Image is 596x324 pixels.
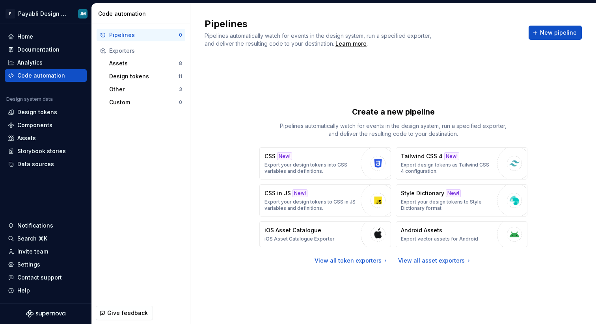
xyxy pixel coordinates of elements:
a: Invite team [5,245,87,258]
button: iOS Asset CatalogueiOS Asset Catalogue Exporter [259,221,391,247]
p: Export vector assets for Android [401,236,478,242]
p: CSS in JS [264,189,291,197]
div: Custom [109,98,179,106]
div: Analytics [17,59,43,67]
div: 3 [179,86,182,93]
p: Style Dictionary [401,189,444,197]
div: Design tokens [109,72,178,80]
div: New! [277,152,292,160]
div: Pipelines [109,31,179,39]
a: Settings [5,258,87,271]
p: Export your design tokens into CSS variables and definitions. [264,162,357,174]
button: Contact support [5,271,87,284]
div: New! [292,189,307,197]
button: Assets8 [106,57,185,70]
div: Design system data [6,96,53,102]
div: JM [80,11,86,17]
a: Assets [5,132,87,144]
div: Other [109,85,179,93]
div: Data sources [17,160,54,168]
button: Tailwind CSS 4New!Export design tokens as Tailwind CSS 4 configuration. [396,147,527,180]
div: Code automation [98,10,187,18]
div: Settings [17,261,40,268]
span: New pipeline [540,29,577,37]
div: 11 [178,73,182,80]
a: Home [5,30,87,43]
button: Design tokens11 [106,70,185,83]
p: Android Assets [401,226,442,234]
div: Code automation [17,72,65,80]
a: Components [5,119,87,131]
span: Pipelines automatically watch for events in the design system, run a specified exporter, and deli... [205,32,433,47]
a: Learn more [335,40,367,48]
p: iOS Asset Catalogue Exporter [264,236,335,242]
button: Other3 [106,83,185,96]
span: Give feedback [107,309,148,317]
div: Search ⌘K [17,235,47,243]
span: . [334,41,368,47]
p: Export design tokens as Tailwind CSS 4 configuration. [401,162,493,174]
a: Storybook stories [5,145,87,157]
div: 0 [179,99,182,106]
button: Custom0 [106,96,185,109]
button: CSSNew!Export your design tokens into CSS variables and definitions. [259,147,391,180]
div: 0 [179,32,182,38]
div: Notifications [17,222,53,230]
div: Documentation [17,46,60,54]
h2: Pipelines [205,18,519,30]
a: Design tokens [5,106,87,118]
button: CSS in JSNew!Export your design tokens to CSS in JS variables and definitions. [259,184,391,217]
div: New! [446,189,461,197]
div: Assets [109,59,179,67]
p: Tailwind CSS 4 [401,152,443,160]
button: Search ⌘K [5,232,87,245]
button: Notifications [5,219,87,232]
div: 8 [179,60,182,67]
div: New! [444,152,459,160]
p: iOS Asset Catalogue [264,226,321,234]
div: Exporters [109,47,182,55]
button: PPayabli Design SystemJM [2,5,90,22]
a: View all token exporters [315,257,389,265]
div: P [6,9,15,19]
div: Home [17,33,33,41]
p: CSS [264,152,276,160]
div: Help [17,287,30,294]
div: Payabli Design System [18,10,69,18]
div: Contact support [17,274,62,281]
div: Storybook stories [17,147,66,155]
button: Android AssetsExport vector assets for Android [396,221,527,247]
a: Data sources [5,158,87,170]
button: Style DictionaryNew!Export your design tokens to Style Dictionary format. [396,184,527,217]
p: Create a new pipeline [352,106,435,117]
div: Assets [17,134,36,142]
p: Export your design tokens to CSS in JS variables and definitions. [264,199,357,211]
button: Help [5,284,87,297]
button: Pipelines0 [97,29,185,41]
div: Design tokens [17,108,57,116]
div: Components [17,121,52,129]
div: Invite team [17,248,48,255]
a: Analytics [5,56,87,69]
p: Pipelines automatically watch for events in the design system, run a specified exporter, and deli... [275,122,512,138]
p: Export your design tokens to Style Dictionary format. [401,199,493,211]
button: Give feedback [96,306,153,320]
svg: Supernova Logo [26,310,65,318]
button: New pipeline [529,26,582,40]
a: Documentation [5,43,87,56]
a: Code automation [5,69,87,82]
a: View all asset exporters [398,257,472,265]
